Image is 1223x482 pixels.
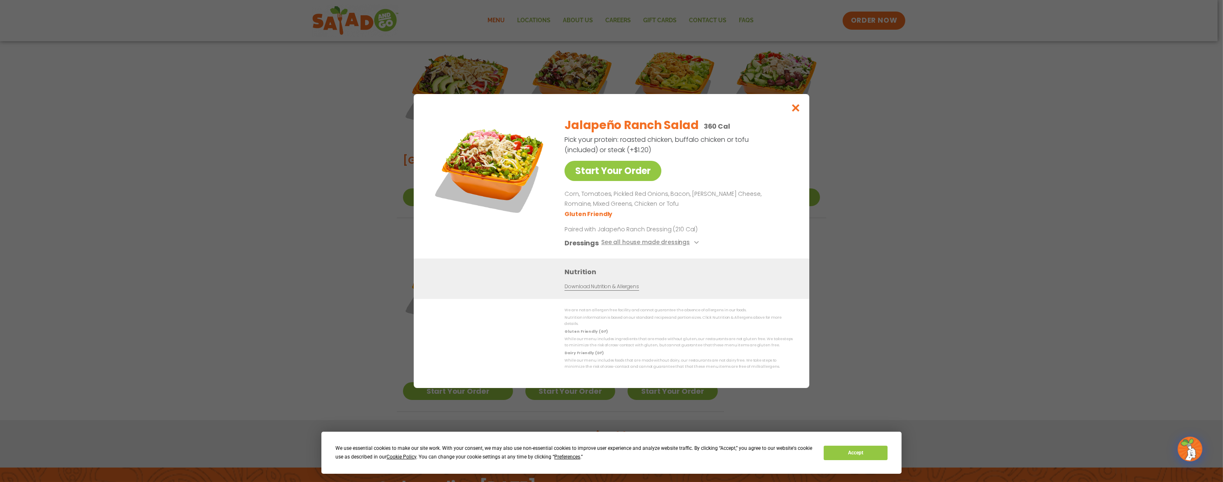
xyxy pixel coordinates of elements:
a: Download Nutrition & Allergens [565,283,639,291]
p: We are not an allergen free facility and cannot guarantee the absence of allergens in our foods. [565,307,793,313]
p: Pick your protein: roasted chicken, buffalo chicken or tofu (included) or steak (+$1.20) [565,134,750,155]
div: We use essential cookies to make our site work. With your consent, we may also use non-essential ... [335,444,814,461]
li: Gluten Friendly [565,210,614,219]
p: While our menu includes foods that are made without dairy, our restaurants are not dairy free. We... [565,357,793,370]
p: While our menu includes ingredients that are made without gluten, our restaurants are not gluten ... [565,336,793,349]
strong: Dairy Friendly (DF) [565,350,603,355]
button: Accept [824,446,887,460]
button: See all house made dressings [601,238,701,248]
img: wpChatIcon [1178,437,1202,461]
img: Featured product photo for Jalapeño Ranch Salad [432,111,548,226]
strong: Gluten Friendly (GF) [565,329,607,334]
p: Corn, Tomatoes, Pickled Red Onions, Bacon, [PERSON_NAME] Cheese, Romaine, Mixed Greens, Chicken o... [565,189,790,209]
span: Preferences [554,454,580,460]
p: Paired with Jalapeño Ranch Dressing (210 Cal) [565,225,717,234]
a: Start Your Order [565,161,661,181]
span: Cookie Policy [387,454,416,460]
button: Close modal [783,94,809,122]
h3: Nutrition [565,267,797,277]
div: Cookie Consent Prompt [321,432,902,474]
h3: Dressings [565,238,599,248]
p: Nutrition information is based on our standard recipes and portion sizes. Click Nutrition & Aller... [565,315,793,327]
h2: Jalapeño Ranch Salad [565,117,698,134]
p: 360 Cal [704,121,730,132]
